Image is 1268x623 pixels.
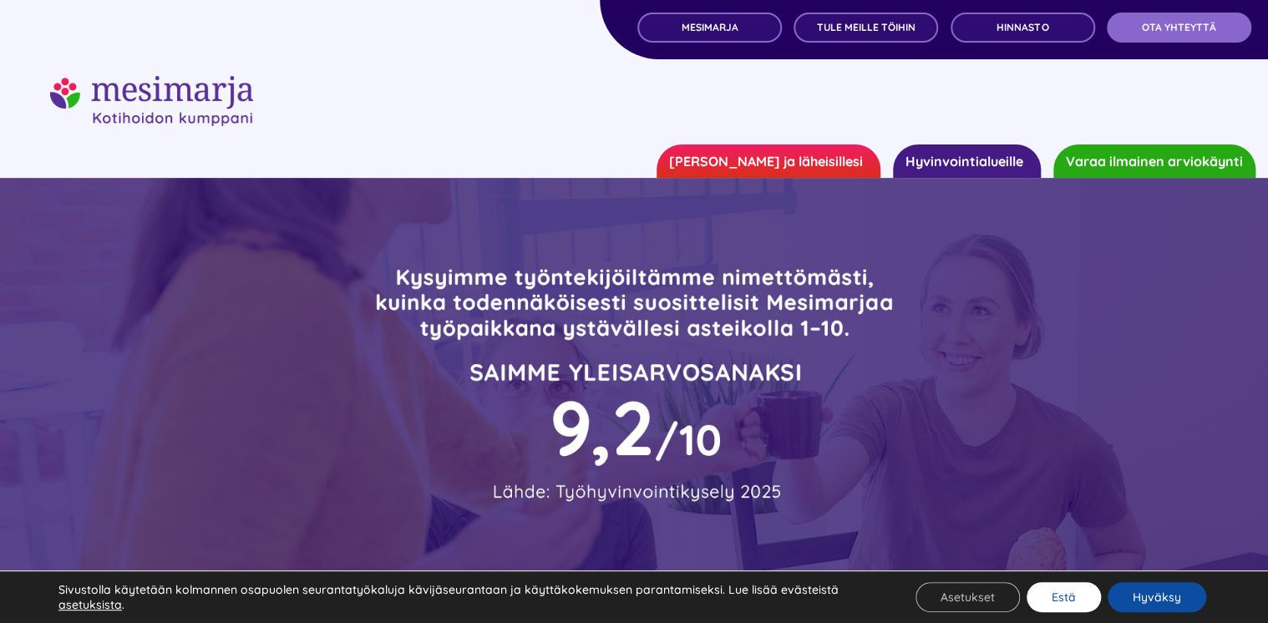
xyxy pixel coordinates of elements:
[794,13,938,43] a: TULE MEILLE TÖIHIN
[951,13,1095,43] a: Hinnasto
[637,13,782,43] a: MESIMARJA
[1108,582,1206,612] button: Hyväksy
[50,76,253,126] img: Mesimarjasi Kotihoidon kumppani
[1142,22,1216,33] span: OTA YHTEYTTÄ
[1053,144,1255,178] a: Varaa ilmainen arviokäynti
[681,22,738,33] span: MESIMARJA
[817,22,915,33] span: TULE MEILLE TÖIHIN
[657,144,880,178] a: [PERSON_NAME] ja läheisillesi
[915,582,1020,612] button: Asetukset
[58,597,122,612] button: asetuksista
[893,144,1041,178] a: Hyvinvointialueille
[1107,13,1251,43] a: OTA YHTEYTTÄ
[997,22,1048,33] span: Hinnasto
[50,73,253,94] a: mesimarjasi
[58,582,874,612] p: Sivustolla käytetään kolmannen osapuolen seurantatyökaluja kävijäseurantaan ja käyttäkokemuksen p...
[1027,582,1101,612] button: Estä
